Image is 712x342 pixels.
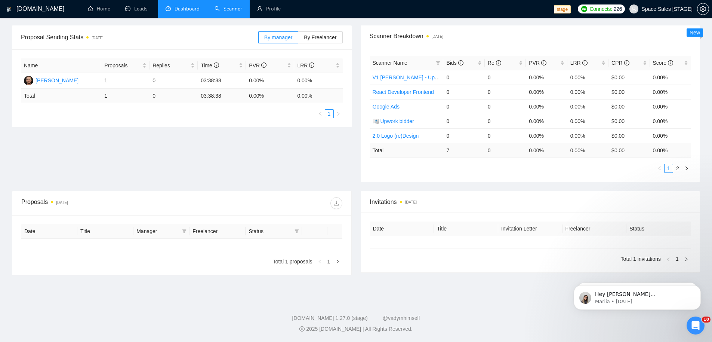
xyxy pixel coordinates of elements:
a: messageLeads [125,6,151,12]
a: searchScanner [215,6,242,12]
span: Scanner Breakdown [370,31,691,41]
td: 0 [443,114,484,128]
button: left [664,254,673,263]
button: left [316,109,325,118]
li: 2 [673,164,682,173]
td: 0.00% [294,73,342,89]
td: 0.00% [526,99,567,114]
span: right [336,112,340,116]
li: Next Page [682,254,691,263]
td: 0 [485,128,526,143]
td: 0.00% [567,114,608,128]
td: 0.00 % [567,143,608,158]
span: right [336,259,340,264]
td: 0 [150,89,198,103]
td: $0.00 [608,114,650,128]
span: filter [434,57,442,68]
button: download [330,197,342,209]
span: copyright [299,326,305,332]
td: 03:38:38 [198,89,246,103]
a: @vadymhimself [383,315,420,321]
td: 0.00 % [246,89,294,103]
img: VT [24,76,33,85]
a: 🇳🇰 Upwork bidder [373,118,414,124]
td: 0.00% [526,114,567,128]
td: $0.00 [608,85,650,99]
td: 0.00% [650,70,691,85]
span: Hey [PERSON_NAME][EMAIL_ADDRESS][DOMAIN_NAME], Looks like your Upwork agency 3Brain Technolabs Pr... [33,22,128,132]
button: left [655,164,664,173]
span: info-circle [582,60,588,65]
td: 0.00% [526,70,567,85]
th: Title [434,222,498,236]
span: 226 [614,5,622,13]
td: 0.00% [650,128,691,143]
span: By Freelancer [304,34,336,40]
th: Proposals [101,58,150,73]
span: Replies [152,61,189,70]
span: Manager [136,227,179,235]
span: stage [554,5,571,13]
td: 0.00% [526,128,567,143]
td: 0 [443,128,484,143]
time: [DATE] [92,36,103,40]
td: 1 [101,73,150,89]
td: 03:38:38 [198,73,246,89]
a: setting [697,6,709,12]
td: 0.00% [567,70,608,85]
li: Previous Page [315,257,324,266]
span: info-circle [496,60,501,65]
span: LRR [297,62,314,68]
td: 0 [443,99,484,114]
iframe: Intercom notifications message [562,269,712,322]
span: PVR [249,62,266,68]
span: right [684,257,688,262]
th: Date [370,222,434,236]
a: V1 [PERSON_NAME] - Upwork Bidder [373,74,462,80]
li: Next Page [333,257,342,266]
span: filter [182,229,187,233]
td: 0.00 % [526,143,567,158]
span: info-circle [458,60,463,65]
div: 2025 [DOMAIN_NAME] | All Rights Reserved. [6,325,706,333]
th: Invitation Letter [498,222,562,236]
li: 1 [664,164,673,173]
a: React Developer Frontend [373,89,434,95]
a: 2.0 Logo (re)Design [373,133,419,139]
td: 1 [101,89,150,103]
span: info-circle [214,62,219,68]
span: By manager [264,34,292,40]
span: filter [295,229,299,233]
th: Name [21,58,101,73]
td: 0.00% [650,85,691,99]
span: left [657,166,662,171]
li: Previous Page [664,254,673,263]
span: info-circle [541,60,546,65]
time: [DATE] [56,201,68,205]
td: 0.00% [246,73,294,89]
td: 0.00% [567,85,608,99]
button: right [682,254,691,263]
button: left [315,257,324,266]
span: info-circle [261,62,266,68]
td: 7 [443,143,484,158]
td: 0.00% [567,99,608,114]
li: 1 [324,257,333,266]
li: Previous Page [655,164,664,173]
span: Scanner Name [373,60,407,66]
td: 0 [485,70,526,85]
a: [DOMAIN_NAME] 1.27.0 (stage) [292,315,367,321]
div: Proposals [21,197,182,209]
span: New [690,30,700,36]
td: 0 [485,143,526,158]
div: [PERSON_NAME] [36,76,78,85]
span: setting [697,6,709,12]
span: filter [436,61,440,65]
a: 1 [665,164,673,172]
a: VT[PERSON_NAME] [24,77,78,83]
p: Message from Mariia, sent 3d ago [33,29,129,36]
a: 1 [325,110,333,118]
span: PVR [529,60,546,66]
td: 0.00% [650,99,691,114]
